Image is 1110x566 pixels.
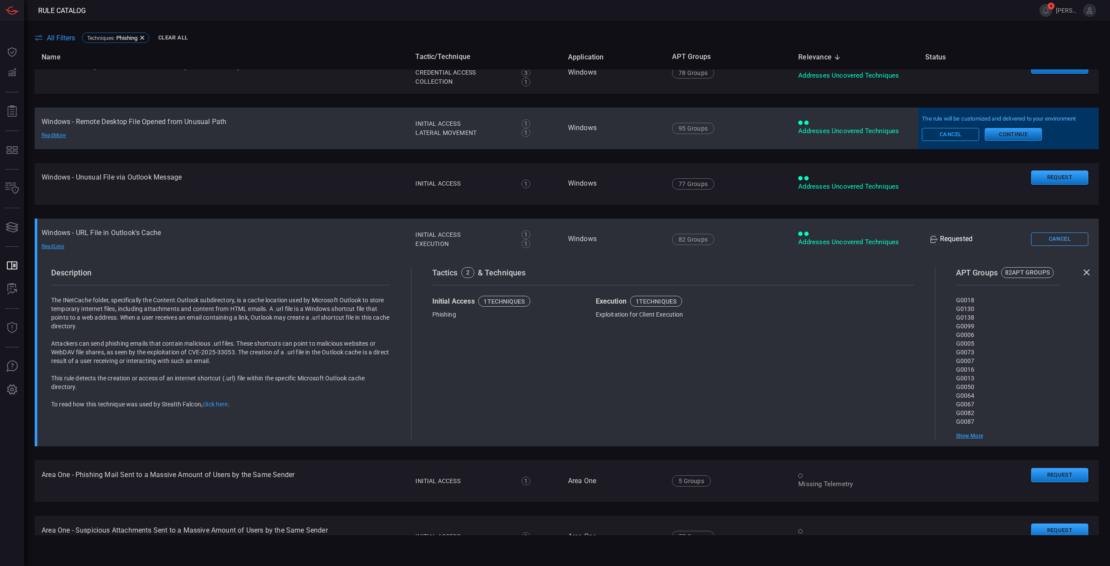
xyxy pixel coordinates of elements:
[956,432,1061,439] div: Show More
[51,400,390,409] p: To read how this technique was used by Stealth Falcon, .
[522,532,530,541] div: 1
[1031,468,1088,482] button: Request
[665,45,791,69] th: APT Groups
[35,108,408,149] td: Windows - Remote Desktop File Opened from Unusual Path
[35,52,408,94] td: Windows - Library-ms File In Outlook's Cache (CVE-2025-24054)
[156,31,190,45] button: Clear All
[51,267,390,278] div: Description
[798,480,911,489] div: Missing Telemetry
[798,238,911,247] div: Addresses Uncovered Techniques
[522,128,530,137] div: 1
[415,477,512,486] div: Initial Access
[415,68,512,77] div: Credential Access
[415,77,512,86] div: Collection
[42,52,72,62] span: Name
[522,239,530,248] div: 1
[2,217,23,238] button: Cards
[672,475,710,487] div: 5 Groups
[432,310,587,319] div: Phishing
[672,123,714,134] div: 95 Groups
[798,52,843,62] span: Relevance
[922,115,1095,123] span: The rule will be customized and delivered to your environment
[672,67,714,79] div: 78 Groups
[2,255,23,276] button: Rule Catalog
[466,269,470,275] div: 2
[51,374,390,391] p: This rule detects the creation or access of an internet shortcut (.url) file within the specific ...
[35,516,408,557] td: Area One - Suspicious Attachments Sent to a Massive Amount of Users by the Same Sender
[432,267,914,278] div: Tactics & Techniques
[432,296,587,307] div: Initial Access
[561,219,666,260] td: Windows
[956,304,1061,313] div: G0130
[672,178,714,190] div: 77 Groups
[87,35,115,41] span: Techniques :
[956,383,1061,391] div: G0050
[1048,3,1054,10] span: 4
[522,180,530,188] div: 1
[522,477,530,485] div: 1
[415,119,512,128] div: Initial Access
[2,380,23,400] button: Preferences
[415,532,512,541] div: Initial Access
[956,409,1061,417] div: G0082
[1039,4,1052,17] button: 4
[522,230,530,239] div: 1
[415,239,512,249] div: Execution
[2,317,23,338] button: Threat Intelligence
[956,339,1061,348] div: G0005
[956,313,1061,322] div: G0138
[561,108,666,149] td: Windows
[42,132,102,139] div: Read More
[522,78,530,86] div: 1
[561,52,666,94] td: Windows
[2,279,23,300] button: ALERT ANALYSIS
[116,35,137,41] span: Phishing
[956,296,1061,304] div: G0018
[47,34,75,42] span: All Filters
[672,531,714,542] div: 77 Groups
[798,182,911,191] div: Addresses Uncovered Techniques
[596,310,751,319] div: Exploitation for Client Execution
[35,460,408,502] td: Area One - Phishing Mail Sent to a Massive Amount of Users by the Same Sender
[408,45,561,69] th: Tactic/Technique
[636,298,677,304] div: 1 techniques
[1031,232,1088,246] button: Cancel
[956,322,1061,330] div: G0099
[985,128,1042,141] button: Continue
[922,128,979,141] button: Cancel
[1031,170,1088,185] button: Request
[35,163,408,205] td: Windows - Unusual File via Outlook Message
[672,234,714,245] div: 82 Groups
[2,140,23,160] button: MITRE - Detection Posture
[956,348,1061,357] div: G0073
[522,119,530,128] div: 1
[798,535,911,544] div: Missing Telemetry
[1056,7,1080,14] span: [PERSON_NAME].[PERSON_NAME]
[568,52,615,62] span: Application
[561,516,666,557] td: Area One
[956,417,1061,426] div: G0087
[798,71,911,80] div: Addresses Uncovered Techniques
[956,357,1061,365] div: G0007
[2,62,23,83] button: Detections
[415,179,512,188] div: Initial Access
[2,356,23,377] button: Ask Us A Question
[2,178,23,199] button: Inventory
[2,42,23,62] button: Dashboard
[956,426,1061,435] div: G0096
[1005,269,1050,275] div: 82 APT GROUPS
[956,400,1061,409] div: G0067
[51,296,390,330] p: The INetCache folder, specifically the Content.Outlook subdirectory, is a cache location used by ...
[2,101,23,122] button: Reports
[38,7,86,15] span: Rule Catalog
[415,230,512,239] div: Initial Access
[956,267,1061,278] div: APT Groups
[798,127,911,136] div: Addresses Uncovered Techniques
[35,34,75,42] button: All Filters
[415,128,512,137] div: Lateral Movement
[522,69,530,77] div: 3
[483,298,525,304] div: 1 techniques
[561,460,666,502] td: Area One
[51,339,390,365] p: Attackers can send phishing emails that contain malicious .url files. These shortcuts can point t...
[925,234,978,245] div: Requested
